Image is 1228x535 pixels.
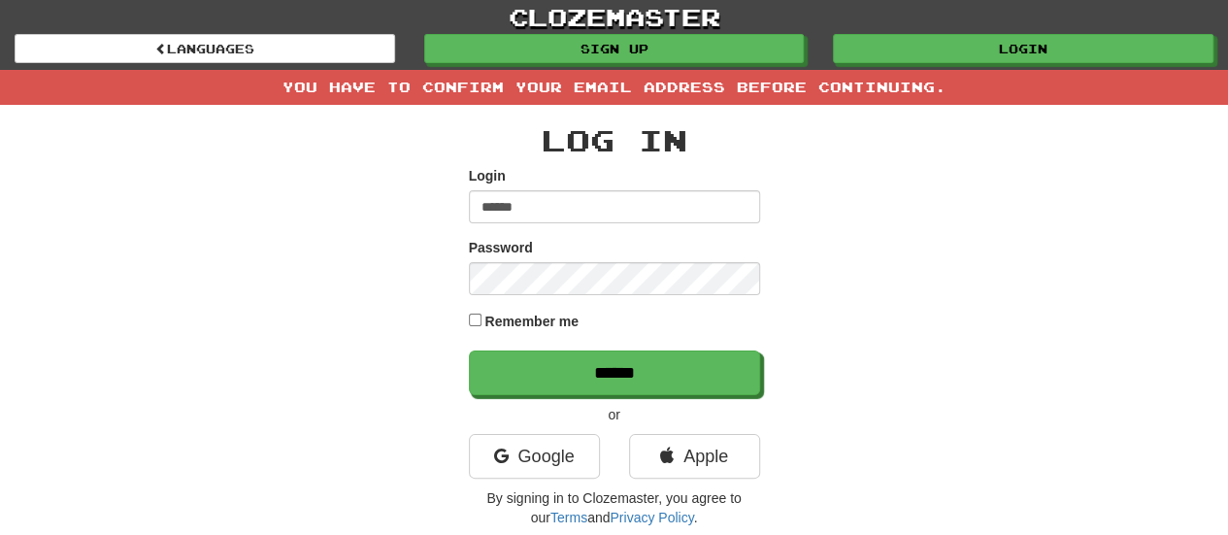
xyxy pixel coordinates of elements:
label: Login [469,166,506,185]
label: Remember me [484,312,579,331]
a: Apple [629,434,760,479]
p: or [469,405,760,424]
a: Languages [15,34,395,63]
p: By signing in to Clozemaster, you agree to our and . [469,488,760,527]
a: Privacy Policy [610,510,693,525]
a: Terms [550,510,587,525]
label: Password [469,238,533,257]
h2: Log In [469,124,760,156]
a: Login [833,34,1213,63]
a: Sign up [424,34,805,63]
a: Google [469,434,600,479]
